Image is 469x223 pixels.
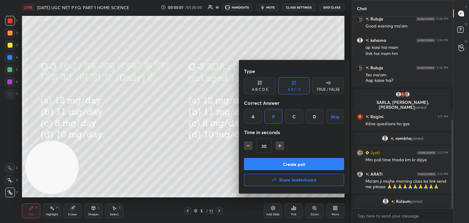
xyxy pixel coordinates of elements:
[326,109,344,124] button: Skip
[244,126,344,138] div: Time in seconds
[285,109,303,124] div: C
[264,109,282,124] div: B
[288,88,301,91] div: A B C D
[244,174,344,186] button: Share leaderboard
[279,178,316,182] h4: Share leaderboard
[244,109,262,124] div: A
[244,65,344,77] div: Type
[317,88,340,91] div: TRUE / FALSE
[244,158,344,170] button: Create poll
[244,97,344,109] div: Correct Answer
[306,109,324,124] div: D
[252,88,268,91] div: A B C D E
